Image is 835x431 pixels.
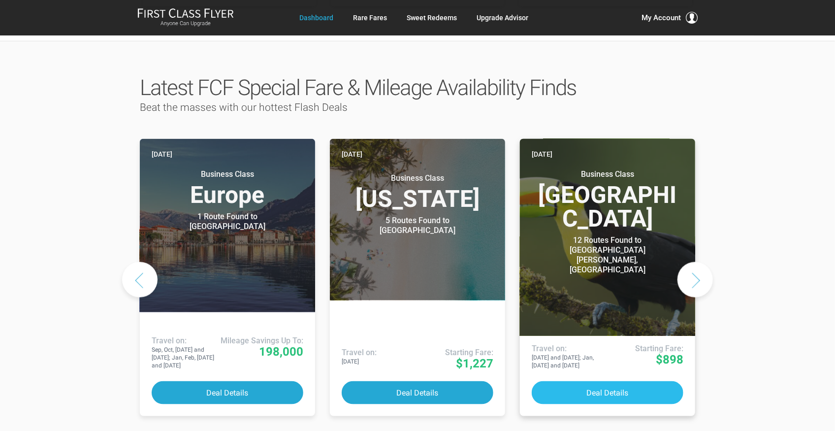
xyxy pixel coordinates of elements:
a: First Class FlyerAnyone Can Upgrade [137,8,234,28]
a: Rare Fares [353,9,387,27]
a: Upgrade Advisor [477,9,528,27]
time: [DATE] [342,149,362,160]
a: [DATE] Business ClassEurope 1 Route Found to [GEOGRAPHIC_DATA] Use These Miles / Points: Travel o... [140,139,315,416]
button: Deal Details [342,381,493,404]
button: Next slide [677,262,713,298]
button: Deal Details [152,381,303,404]
div: 5 Routes Found to [GEOGRAPHIC_DATA] [356,216,479,235]
span: Beat the masses with our hottest Flash Deals [140,101,348,113]
button: Deal Details [532,381,683,404]
small: Business Class [546,169,669,179]
span: My Account [642,12,681,24]
button: Previous slide [122,262,158,298]
time: [DATE] [532,149,552,160]
div: 1 Route Found to [GEOGRAPHIC_DATA] [166,212,289,232]
time: [DATE] [152,149,172,160]
small: Business Class [356,173,479,183]
a: Sweet Redeems [407,9,457,27]
span: Latest FCF Special Fare & Mileage Availability Finds [140,75,576,100]
a: [DATE] Business Class[US_STATE] 5 Routes Found to [GEOGRAPHIC_DATA] Airlines offering special far... [330,139,505,416]
h3: [US_STATE] [342,173,493,211]
h3: [GEOGRAPHIC_DATA] [532,169,683,231]
button: My Account [642,12,698,24]
small: Business Class [166,169,289,179]
a: [DATE] Business Class[GEOGRAPHIC_DATA] 12 Routes Found to [GEOGRAPHIC_DATA][PERSON_NAME], [GEOGRA... [520,139,695,416]
img: First Class Flyer [137,8,234,18]
h3: Europe [152,169,303,207]
a: Dashboard [299,9,333,27]
small: Anyone Can Upgrade [137,20,234,27]
div: 12 Routes Found to [GEOGRAPHIC_DATA][PERSON_NAME], [GEOGRAPHIC_DATA] [546,235,669,275]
